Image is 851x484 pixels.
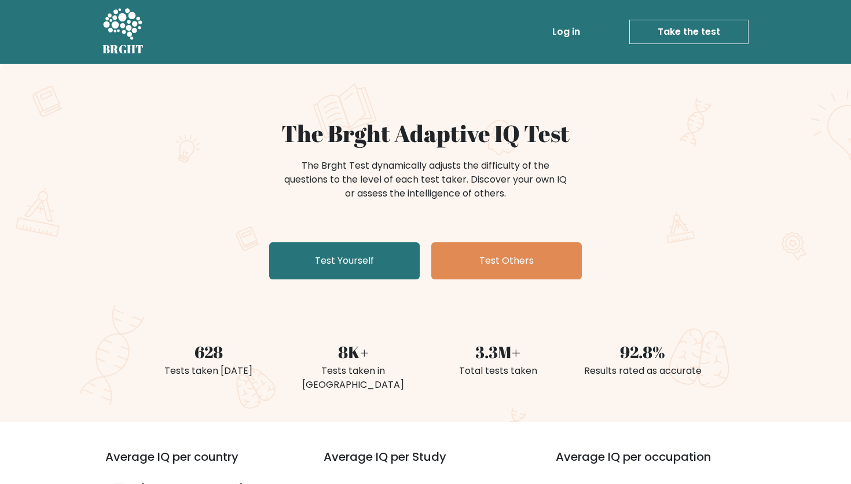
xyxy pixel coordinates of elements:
a: Take the test [629,20,749,44]
h3: Average IQ per Study [324,450,528,478]
a: Test Yourself [269,242,420,279]
div: 628 [143,340,274,364]
a: BRGHT [102,5,144,59]
div: 92.8% [577,340,708,364]
div: The Brght Test dynamically adjusts the difficulty of the questions to the level of each test take... [281,159,570,201]
div: Results rated as accurate [577,364,708,378]
h5: BRGHT [102,42,144,56]
h3: Average IQ per country [105,450,282,478]
a: Log in [548,20,585,43]
a: Test Others [431,242,582,279]
div: Tests taken in [GEOGRAPHIC_DATA] [288,364,419,392]
h3: Average IQ per occupation [556,450,760,478]
div: 8K+ [288,340,419,364]
div: Total tests taken [432,364,563,378]
div: Tests taken [DATE] [143,364,274,378]
h1: The Brght Adaptive IQ Test [143,119,708,147]
div: 3.3M+ [432,340,563,364]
